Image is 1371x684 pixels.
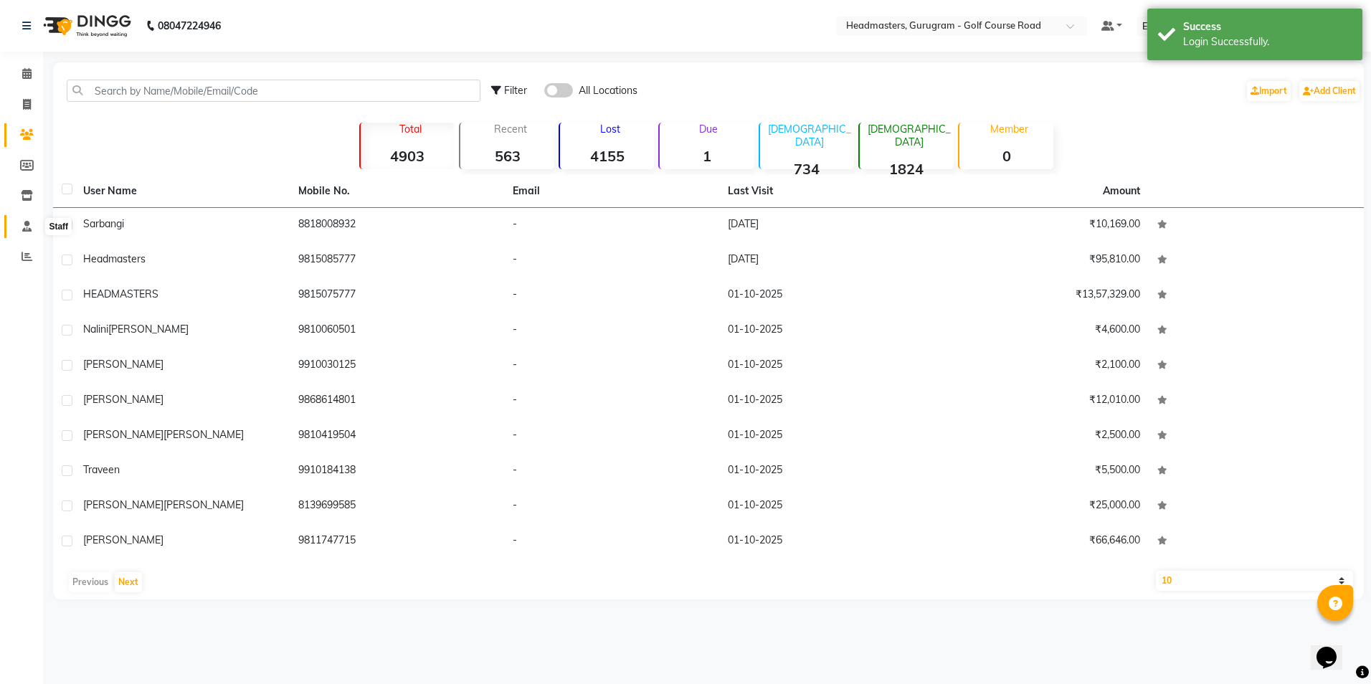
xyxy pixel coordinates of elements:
[504,243,719,278] td: -
[1094,175,1149,207] th: Amount
[290,419,505,454] td: 9810419504
[1183,34,1352,49] div: Login Successfully.
[83,463,120,476] span: Traveen
[83,288,158,300] span: HEADMASTERS
[934,243,1149,278] td: ₹95,810.00
[83,323,108,336] span: Nalini
[934,208,1149,243] td: ₹10,169.00
[45,218,72,235] div: Staff
[959,147,1053,165] strong: 0
[934,348,1149,384] td: ₹2,100.00
[83,533,163,546] span: [PERSON_NAME]
[290,384,505,419] td: 9868614801
[504,524,719,559] td: -
[1183,19,1352,34] div: Success
[75,175,290,208] th: User Name
[934,419,1149,454] td: ₹2,500.00
[934,384,1149,419] td: ₹12,010.00
[719,489,934,524] td: 01-10-2025
[466,123,554,136] p: Recent
[760,160,854,178] strong: 734
[290,524,505,559] td: 9811747715
[290,243,505,278] td: 9815085777
[504,84,527,97] span: Filter
[290,489,505,524] td: 8139699585
[163,428,244,441] span: [PERSON_NAME]
[719,313,934,348] td: 01-10-2025
[719,384,934,419] td: 01-10-2025
[83,358,163,371] span: [PERSON_NAME]
[504,384,719,419] td: -
[83,393,163,406] span: [PERSON_NAME]
[37,6,135,46] img: logo
[766,123,854,148] p: [DEMOGRAPHIC_DATA]
[163,498,244,511] span: [PERSON_NAME]
[504,348,719,384] td: -
[719,243,934,278] td: [DATE]
[719,419,934,454] td: 01-10-2025
[934,454,1149,489] td: ₹5,500.00
[934,278,1149,313] td: ₹13,57,329.00
[67,80,480,102] input: Search by Name/Mobile/Email/Code
[934,524,1149,559] td: ₹66,646.00
[504,489,719,524] td: -
[719,208,934,243] td: [DATE]
[290,278,505,313] td: 9815075777
[290,208,505,243] td: 8818008932
[566,123,654,136] p: Lost
[865,123,954,148] p: [DEMOGRAPHIC_DATA]
[934,313,1149,348] td: ₹4,600.00
[115,572,142,592] button: Next
[719,454,934,489] td: 01-10-2025
[719,524,934,559] td: 01-10-2025
[1311,627,1357,670] iframe: chat widget
[663,123,754,136] p: Due
[504,419,719,454] td: -
[504,278,719,313] td: -
[83,217,124,230] span: Sarbangi
[361,147,455,165] strong: 4903
[83,428,163,441] span: [PERSON_NAME]
[504,454,719,489] td: -
[860,160,954,178] strong: 1824
[460,147,554,165] strong: 563
[1299,81,1360,101] a: Add Client
[290,454,505,489] td: 9910184138
[504,175,719,208] th: Email
[83,498,163,511] span: [PERSON_NAME]
[290,348,505,384] td: 9910030125
[158,6,221,46] b: 08047224946
[719,348,934,384] td: 01-10-2025
[579,83,637,98] span: All Locations
[934,489,1149,524] td: ₹25,000.00
[719,175,934,208] th: Last Visit
[83,252,146,265] span: Headmasters
[504,313,719,348] td: -
[504,208,719,243] td: -
[719,278,934,313] td: 01-10-2025
[108,323,189,336] span: [PERSON_NAME]
[290,175,505,208] th: Mobile No.
[290,313,505,348] td: 9810060501
[560,147,654,165] strong: 4155
[1247,81,1291,101] a: Import
[660,147,754,165] strong: 1
[366,123,455,136] p: Total
[965,123,1053,136] p: Member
